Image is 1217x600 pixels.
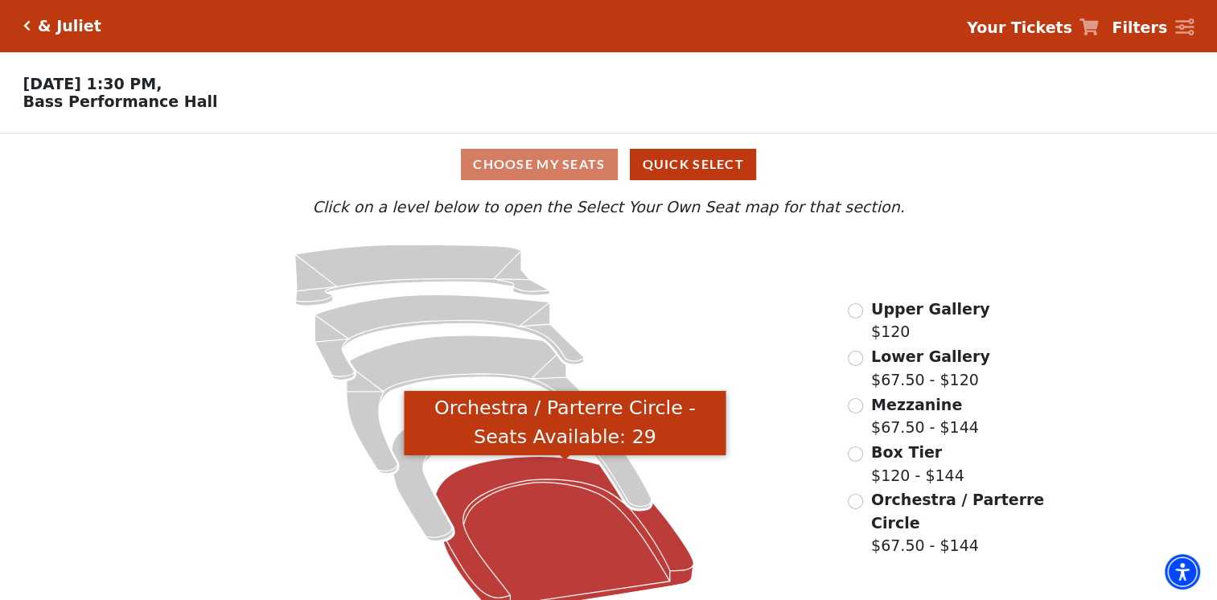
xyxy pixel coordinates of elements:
[295,245,550,306] path: Upper Gallery - Seats Available: 295
[848,494,863,509] input: Orchestra / Parterre Circle$67.50 - $144
[871,443,942,461] span: Box Tier
[871,488,1046,557] label: $67.50 - $144
[871,396,962,413] span: Mezzanine
[848,303,863,318] input: Upper Gallery$120
[848,398,863,413] input: Mezzanine$67.50 - $144
[871,345,990,391] label: $67.50 - $120
[871,300,990,318] span: Upper Gallery
[315,295,585,380] path: Lower Gallery - Seats Available: 55
[871,441,964,487] label: $120 - $144
[967,18,1072,36] strong: Your Tickets
[1165,554,1200,590] div: Accessibility Menu
[871,347,990,365] span: Lower Gallery
[871,491,1044,532] span: Orchestra / Parterre Circle
[1112,18,1167,36] strong: Filters
[630,149,756,180] button: Quick Select
[38,17,101,35] h5: & Juliet
[1112,16,1194,39] a: Filters
[967,16,1099,39] a: Your Tickets
[871,393,979,439] label: $67.50 - $144
[871,298,990,343] label: $120
[404,391,726,456] div: Orchestra / Parterre Circle - Seats Available: 29
[848,446,863,462] input: Box Tier$120 - $144
[848,351,863,366] input: Lower Gallery$67.50 - $120
[163,195,1053,219] p: Click on a level below to open the Select Your Own Seat map for that section.
[23,20,31,31] a: Click here to go back to filters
